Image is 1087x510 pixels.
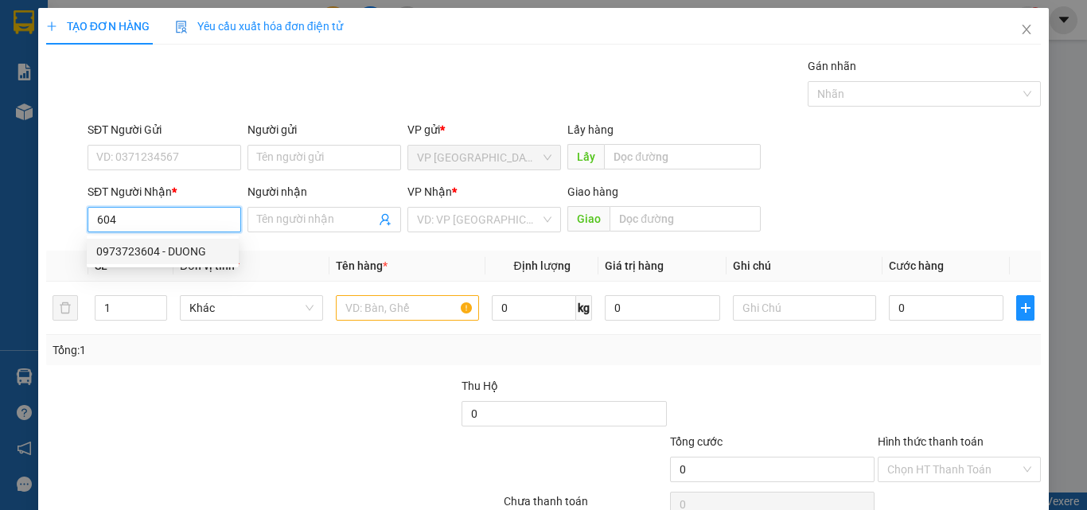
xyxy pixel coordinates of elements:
div: Người gửi [247,121,401,138]
span: Tên hàng [336,259,388,272]
div: 0973723604 - DUONG [87,239,239,264]
input: Ghi Chú [733,295,876,321]
th: Ghi chú [727,251,882,282]
button: Close [1004,8,1049,53]
span: close [1020,23,1033,36]
span: user-add [379,213,392,226]
input: Dọc đường [610,206,761,232]
input: Dọc đường [604,144,761,169]
span: Giao hàng [567,185,618,198]
span: TẠO ĐƠN HÀNG [46,20,150,33]
span: Giao [567,206,610,232]
img: icon [175,21,188,33]
input: VD: Bàn, Ghế [336,295,479,321]
div: SĐT Người Gửi [88,121,241,138]
div: Tổng: 1 [53,341,421,359]
span: Lấy hàng [567,123,614,136]
button: delete [53,295,78,321]
span: plus [46,21,57,32]
div: Người nhận [247,183,401,200]
span: Lấy [567,144,604,169]
div: VP gửi [407,121,561,138]
span: Giá trị hàng [605,259,664,272]
div: SĐT Người Nhận [88,183,241,200]
span: Định lượng [513,259,570,272]
div: 0973723604 - DUONG [96,243,229,260]
span: Thu Hộ [462,380,498,392]
span: kg [576,295,592,321]
span: VP Nhận [407,185,452,198]
span: Tổng cước [670,435,723,448]
button: plus [1016,295,1034,321]
span: VP Sài Gòn [417,146,551,169]
input: 0 [605,295,719,321]
label: Hình thức thanh toán [878,435,984,448]
span: plus [1017,302,1034,314]
span: Cước hàng [889,259,944,272]
span: Yêu cầu xuất hóa đơn điện tử [175,20,343,33]
span: Khác [189,296,314,320]
label: Gán nhãn [808,60,856,72]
